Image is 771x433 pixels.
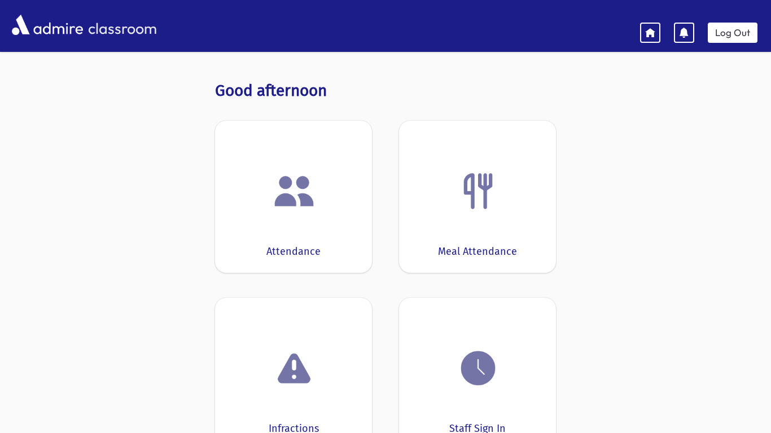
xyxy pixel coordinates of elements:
[457,170,500,213] img: Fork.png
[86,10,157,40] span: classroom
[273,349,316,392] img: exclamation.png
[708,23,757,43] a: Log Out
[215,81,556,100] h3: Good afternoon
[9,12,86,38] img: AdmirePro
[457,347,500,390] img: clock.png
[438,244,517,259] div: Meal Attendance
[273,170,316,213] img: users.png
[266,244,321,259] div: Attendance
